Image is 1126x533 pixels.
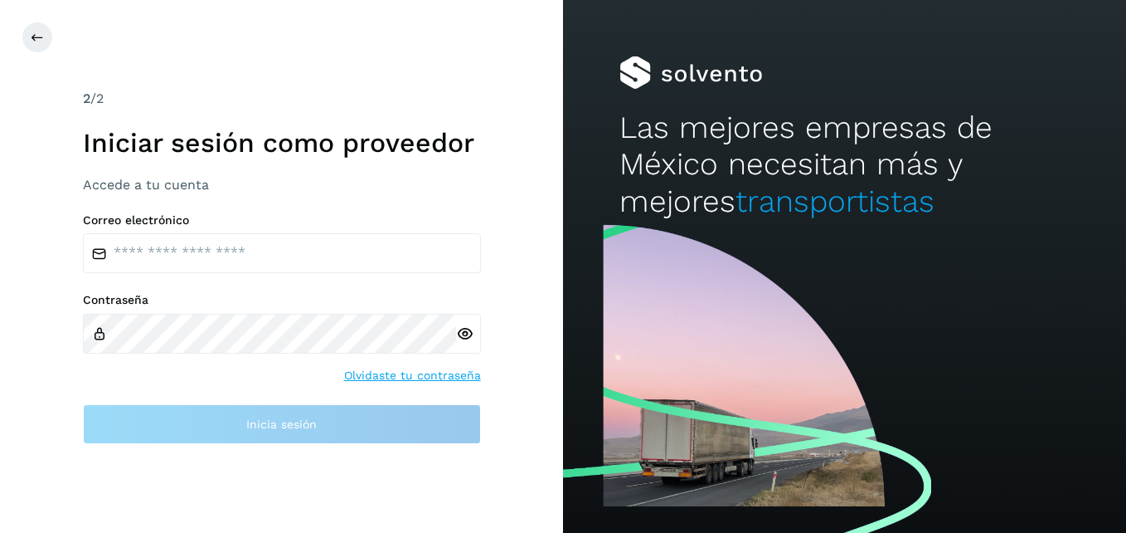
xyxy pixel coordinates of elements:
span: transportistas [735,183,934,219]
label: Correo electrónico [83,213,481,227]
button: Inicia sesión [83,404,481,444]
label: Contraseña [83,293,481,307]
div: /2 [83,89,481,109]
h3: Accede a tu cuenta [83,177,481,193]
span: Inicia sesión [246,418,317,430]
a: Olvidaste tu contraseña [344,367,481,384]
h1: Iniciar sesión como proveedor [83,127,481,159]
span: 2 [83,90,90,106]
h2: Las mejores empresas de México necesitan más y mejores [619,110,1070,220]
